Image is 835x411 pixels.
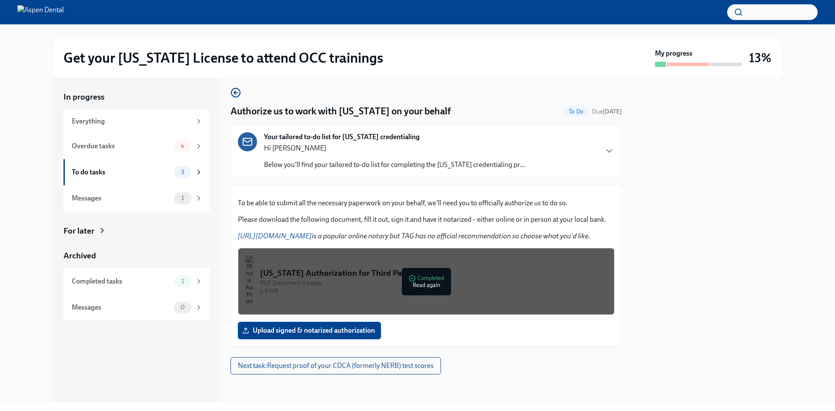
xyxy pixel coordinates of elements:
a: [URL][DOMAIN_NAME] [238,232,312,240]
div: Completed tasks [72,277,170,286]
em: is a popular online notary but TAG has no official recommendation so choose what you'd like. [238,232,590,240]
h4: Authorize us to work with [US_STATE] on your behalf [230,105,451,118]
button: Next task:Request proof of your CDCA (formerly NERB) test scores [230,357,441,374]
img: Aspen Dental [17,5,64,19]
a: Archived [63,250,210,261]
div: To do tasks [72,167,170,177]
label: Upload signed & notarized authorization [238,322,381,339]
p: Below you'll find your tailored to-do list for completing the [US_STATE] credentialing pr... [264,160,525,170]
span: 0 [175,304,190,311]
a: Completed tasks1 [63,268,210,294]
a: In progress [63,91,210,103]
span: 1 [176,195,189,201]
span: To Do [564,108,588,115]
div: Everything [72,117,191,126]
strong: Your tailored to-do list for [US_STATE] credentialing [264,132,420,142]
div: Messages [72,303,170,312]
span: 1 [176,278,189,284]
a: Messages1 [63,185,210,211]
div: PDF Document • 1 pages [260,279,607,287]
button: [US_STATE] Authorization for Third Party ContactPDF Document•1 pages1.9 MBCompletedRead again [238,248,615,315]
a: To do tasks3 [63,159,210,185]
span: Due [592,108,622,115]
span: September 29th, 2025 08:00 [592,107,622,116]
span: 4 [175,143,190,149]
img: Illinois Authorization for Third Party Contact [245,255,253,307]
span: Next task : Request proof of your CDCA (formerly NERB) test scores [238,361,434,370]
span: Upload signed & notarized authorization [244,326,375,335]
div: 1.9 MB [260,287,607,295]
a: Messages0 [63,294,210,321]
a: Overdue tasks4 [63,133,210,159]
strong: My progress [655,49,692,58]
strong: [DATE] [603,108,622,115]
div: For later [63,225,94,237]
div: Overdue tasks [72,141,170,151]
a: For later [63,225,210,237]
p: To be able to submit all the necessary paperwork on your behalf, we'll need you to officially aut... [238,198,615,208]
h2: Get your [US_STATE] License to attend OCC trainings [63,49,383,67]
div: Messages [72,194,170,203]
h3: 13% [749,50,772,66]
span: 3 [176,169,190,175]
p: Please download the following document, fill it out, sign it and have it notarized – either onlin... [238,215,615,224]
div: [US_STATE] Authorization for Third Party Contact [260,267,607,279]
p: Hi [PERSON_NAME] [264,144,525,153]
a: Everything [63,110,210,133]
